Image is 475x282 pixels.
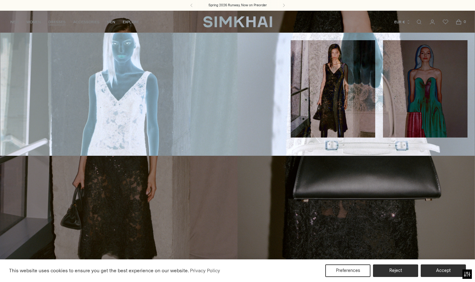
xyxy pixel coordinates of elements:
[189,266,221,275] a: Privacy Policy (opens in a new tab)
[26,15,41,29] a: WOMEN
[9,268,189,274] span: This website uses cookies to ensure you get the best experience on our website.
[48,15,66,29] a: DRESSES
[426,16,439,28] a: Go to the account page
[452,16,465,28] a: Open cart modal
[373,264,418,277] button: Reject
[325,264,370,277] button: Preferences
[203,16,272,28] a: SIMKHAI
[73,15,100,29] a: ACCESSORIES
[123,15,139,29] a: EXPLORE
[10,15,19,29] a: NEW
[462,19,467,24] span: 0
[421,264,466,277] button: Accept
[107,15,115,29] a: MEN
[439,16,452,28] a: Wishlist
[413,16,425,28] a: Open search modal
[394,15,411,29] button: EUR €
